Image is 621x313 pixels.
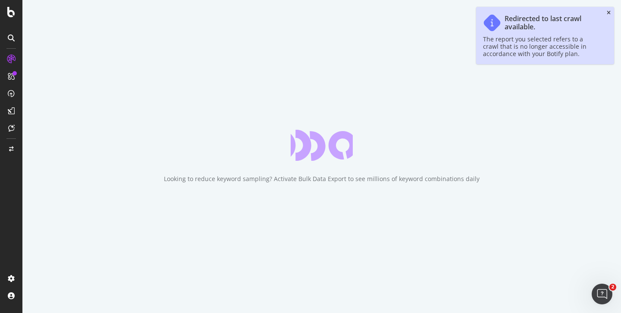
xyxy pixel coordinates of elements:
div: close toast [607,10,611,16]
iframe: Intercom live chat [592,284,612,304]
div: The report you selected refers to a crawl that is no longer accessible in accordance with your Bo... [483,35,599,57]
div: Looking to reduce keyword sampling? Activate Bulk Data Export to see millions of keyword combinat... [164,175,480,183]
div: Redirected to last crawl available. [505,15,599,31]
div: animation [291,130,353,161]
span: 2 [609,284,616,291]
